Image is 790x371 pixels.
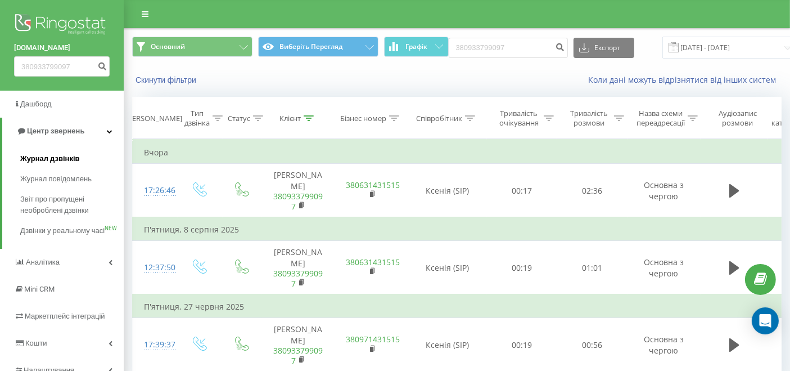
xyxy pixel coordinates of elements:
input: Пошук за номером [14,56,110,77]
a: Звіт про пропущені необроблені дзвінки [20,189,124,221]
font: NEW [105,225,117,231]
font: Основна з чергою [644,334,684,356]
font: [PERSON_NAME] [274,247,323,269]
input: Пошук за номером [449,38,568,58]
font: Дашборд [20,100,52,108]
a: Журнал дзвінків [20,149,124,169]
font: Ксенія (SIP) [426,185,469,196]
font: Експорт [595,43,621,52]
button: Графік [384,37,449,57]
font: Назва схеми переадресації [636,108,685,128]
font: Тривалість очікування [499,108,539,128]
font: Вчора [144,147,168,158]
font: Аудіозапис розмови [719,108,757,128]
font: [PERSON_NAME] [274,169,323,191]
font: 01:01 [582,262,602,273]
font: Основний [151,42,185,51]
font: Тривалість розмови [570,108,608,128]
font: Статус [228,113,250,123]
a: Журнал повідомлень [20,169,124,189]
font: 00:19 [512,339,532,350]
img: Ringostat logo [14,11,110,39]
a: [DOMAIN_NAME] [14,42,110,53]
font: [PERSON_NAME] [274,324,323,346]
font: Аналітика [26,258,60,266]
font: [PERSON_NAME] [125,113,182,123]
font: Основна з чергою [644,180,684,202]
font: Скинути фільтри [136,75,196,84]
a: Дзвінки у реальному часіNEW [20,221,124,241]
a: 380631431515 [346,180,400,190]
a: 380971431515 [346,334,400,345]
font: Mini CRM [24,285,55,293]
font: Клієнт [279,113,301,123]
font: Основна з чергою [644,257,684,279]
font: Бізнес номер [340,113,386,123]
font: 00:19 [512,262,532,273]
font: Ксенія (SIP) [426,262,469,273]
font: Журнал дзвінків [20,154,80,163]
font: Коли дані можуть відрізнятися від інших систем [588,74,776,85]
div: Open Intercom Messenger [752,307,779,334]
font: П'ятниця, 8 серпня 2025 [144,224,239,235]
a: 380933799097 [274,345,323,366]
font: 12:37:50 [144,262,175,272]
font: 00:17 [512,185,532,196]
button: Експорт [574,38,634,58]
font: 02:36 [582,185,602,196]
font: Центр звернень [27,127,84,135]
a: Коли дані можуть відрізнятися від інших систем [588,74,782,85]
a: 380933799097 [274,191,323,212]
button: Скинути фільтри [132,75,202,85]
font: Графік [406,42,428,51]
a: 380631431515 [346,257,400,267]
font: Ксенія (SIP) [426,339,469,350]
font: Дзвінки у реальному часі [20,226,105,235]
font: Тип дзвінка [184,108,210,128]
font: 00:56 [582,339,602,350]
font: 17:26:46 [144,185,175,195]
font: Звіт про пропущені необроблені дзвінки [20,195,89,214]
font: Співробітник [416,113,462,123]
a: 380933799097 [274,268,323,289]
button: Виберіть Перегляд [258,37,378,57]
font: П'ятниця, 27 червня 2025 [144,301,244,312]
font: Кошти [25,339,47,347]
font: [DOMAIN_NAME] [14,43,70,52]
font: Журнал повідомлень [20,175,92,183]
font: Виберіть Перегляд [279,42,342,51]
button: Основний [132,37,252,57]
font: Маркетплейс інтеграцій [25,312,105,320]
a: Центр звернень [2,118,124,145]
font: 17:39:37 [144,339,175,350]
